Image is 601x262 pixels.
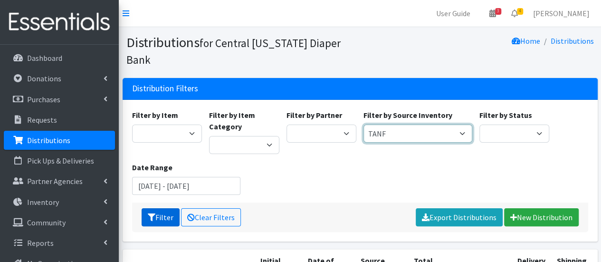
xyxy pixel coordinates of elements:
[517,8,523,15] span: 4
[126,34,357,67] h1: Distributions
[4,110,115,129] a: Requests
[27,218,66,227] p: Community
[4,69,115,88] a: Donations
[495,8,501,15] span: 3
[132,162,172,173] label: Date Range
[126,36,341,67] small: for Central [US_STATE] Diaper Bank
[286,109,342,121] label: Filter by Partner
[525,4,597,23] a: [PERSON_NAME]
[4,90,115,109] a: Purchases
[4,233,115,252] a: Reports
[132,109,178,121] label: Filter by Item
[416,208,503,226] a: Export Distributions
[4,172,115,191] a: Partner Agencies
[27,238,54,248] p: Reports
[551,36,594,46] a: Distributions
[27,115,57,125] p: Requests
[479,109,532,121] label: Filter by Status
[27,176,83,186] p: Partner Agencies
[4,49,115,68] a: Dashboard
[27,74,61,83] p: Donations
[4,6,115,38] img: HumanEssentials
[504,208,579,226] a: New Distribution
[512,36,540,46] a: Home
[142,208,180,226] button: Filter
[27,53,62,63] p: Dashboard
[482,4,504,23] a: 3
[4,213,115,232] a: Community
[209,109,279,132] label: Filter by Item Category
[429,4,478,23] a: User Guide
[181,208,241,226] a: Clear Filters
[27,197,59,207] p: Inventory
[132,177,241,195] input: January 1, 2011 - December 31, 2011
[4,151,115,170] a: Pick Ups & Deliveries
[363,109,452,121] label: Filter by Source Inventory
[4,131,115,150] a: Distributions
[27,95,60,104] p: Purchases
[504,4,525,23] a: 4
[27,136,70,145] p: Distributions
[27,156,94,165] p: Pick Ups & Deliveries
[132,84,198,94] h3: Distribution Filters
[4,193,115,212] a: Inventory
